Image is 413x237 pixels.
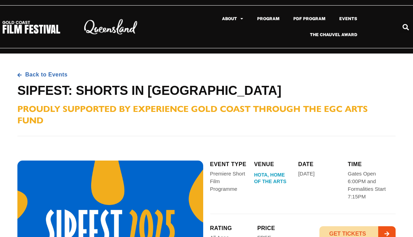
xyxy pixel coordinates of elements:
a: About [215,11,250,27]
a: The Chauvel Award [303,27,364,43]
nav: Menu [176,11,364,43]
span: Back to Events [24,71,68,79]
h5: Price [257,224,303,232]
div: Premiere Short Film Programme [210,170,247,193]
span: HOTA, Home of the Arts [254,172,291,186]
div: [DATE] [298,170,315,178]
h5: Rating [210,224,256,232]
h5: Venue [254,161,291,168]
h5: Date [298,161,341,168]
h5: Time [348,161,391,168]
a: Events [332,11,364,27]
a: Program [250,11,286,27]
div: Search [400,22,411,33]
a: Back to Events [17,71,67,79]
h1: SIPFEST: Shorts in [GEOGRAPHIC_DATA] [17,82,396,99]
h3: PROUDLY SUPPORTED BY EXPERIENCE GOLD COAST THROUGH THE EGC ARTS FUND [17,103,396,125]
p: Gates Open 6:00PM and Formalities Start 7:15PM [348,170,391,201]
h5: eVENT type [210,161,247,168]
a: PDF Program [286,11,332,27]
